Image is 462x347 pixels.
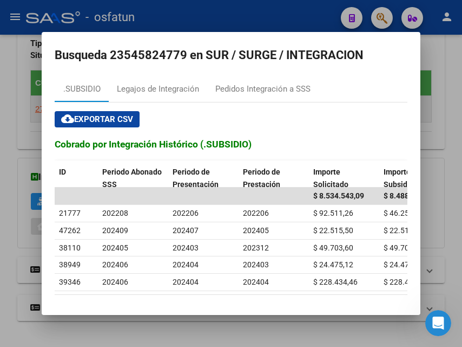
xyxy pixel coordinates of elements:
iframe: Intercom live chat [425,310,451,336]
span: 202407 [173,226,199,235]
span: 39346 [59,278,81,286]
span: 202208 [102,209,128,217]
span: 21777 [59,209,81,217]
span: Periodo de Presentación [173,168,219,189]
span: 38110 [59,243,81,252]
div: .SUBSIDIO [63,83,101,95]
span: 202405 [102,243,128,252]
datatable-header-cell: ID [55,160,98,196]
datatable-header-cell: Periodo Abonado SSS [98,160,168,196]
span: $ 46.255,63 [384,209,424,217]
span: $ 24.475,12 [384,260,424,269]
datatable-header-cell: Importe Subsidiado [379,160,450,196]
span: Importe Solicitado [313,168,348,189]
span: 202206 [243,209,269,217]
span: Periodo de Prestación [243,168,280,189]
span: 202405 [243,226,269,235]
h2: Busqueda 23545824779 en SUR / SURGE / INTEGRACION [55,45,407,66]
span: ID [59,168,66,176]
span: 47262 [59,226,81,235]
span: $ 92.511,26 [313,209,353,217]
span: 202312 [243,243,269,252]
span: 202403 [173,243,199,252]
span: 202404 [243,278,269,286]
div: Pedidos Integración a SSS [215,83,311,95]
span: 202409 [102,226,128,235]
div: Legajos de Integración [117,83,199,95]
li: page 3 [311,299,327,318]
span: 202404 [173,278,199,286]
span: $ 24.475,12 [313,260,353,269]
span: $ 228.434,46 [313,278,358,286]
li: page 1 [279,299,295,318]
span: Importe Subsidiado [384,168,423,189]
li: page 2 [295,299,311,318]
li: page 5 [344,299,360,318]
span: 202406 [102,278,128,286]
div: 101 total [55,295,125,322]
span: 202403 [243,260,269,269]
button: Exportar CSV [55,111,140,127]
li: page 4 [327,299,344,318]
span: $ 22.515,50 [313,226,353,235]
span: Exportar CSV [61,114,133,124]
span: 202404 [173,260,199,269]
datatable-header-cell: Importe Solicitado [309,160,379,196]
datatable-header-cell: Periodo de Presentación [168,160,239,196]
span: $ 8.534.543,09 [313,191,364,200]
span: Periodo Abonado SSS [102,168,162,189]
span: $ 228.434,46 [384,278,428,286]
span: 38949 [59,260,81,269]
span: 202206 [173,209,199,217]
datatable-header-cell: Periodo de Prestación [239,160,309,196]
span: $ 8.488.286,46 [384,191,434,200]
span: $ 49.703,60 [313,243,353,252]
span: $ 49.703,60 [384,243,424,252]
span: $ 22.514,50 [384,226,424,235]
span: 202406 [102,260,128,269]
h3: Cobrado por Integración Histórico (.SUBSIDIO) [55,137,407,151]
mat-icon: cloud_download [61,112,74,125]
